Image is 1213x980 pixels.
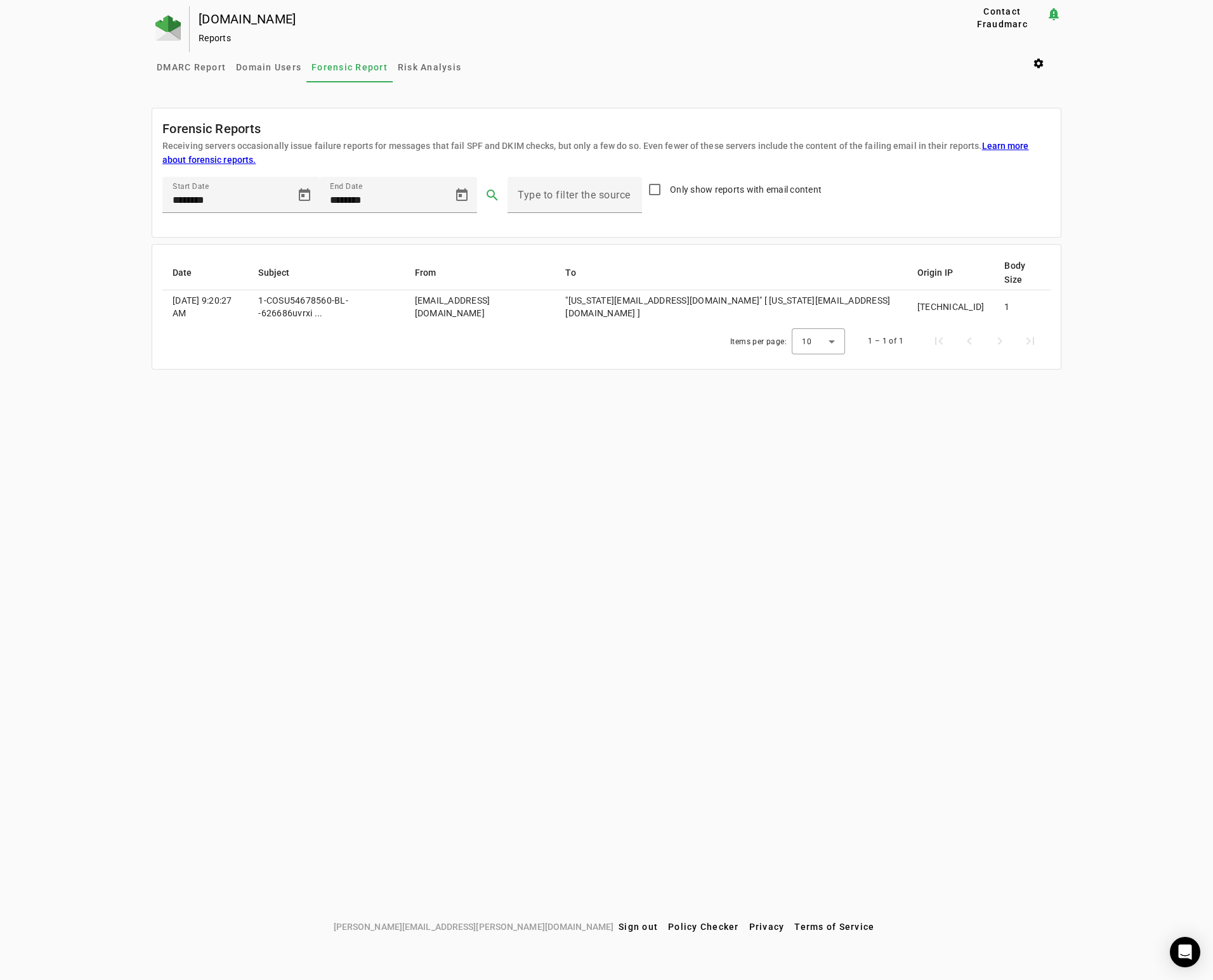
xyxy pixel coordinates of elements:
button: Terms of Service [789,915,879,938]
td: 1-COSU54678560-BL--626686uvrxi ... [248,290,404,323]
th: Origin IP [907,255,995,290]
th: To [555,255,907,290]
a: Forensic Report [306,52,393,82]
span: 10 [802,337,811,346]
th: From [405,255,556,290]
span: Sign out [619,922,658,932]
span: DMARC Report [157,63,226,72]
td: [EMAIL_ADDRESS][DOMAIN_NAME] [405,290,556,323]
span: Domain Users [236,63,301,72]
th: Date [162,255,248,290]
a: Risk Analysis [393,52,466,82]
td: [DATE] 9:20:27 AM [162,290,248,323]
mat-label: End Date [330,182,362,191]
mat-label: Start Date [173,182,209,191]
img: Fraudmarc Logo [155,15,181,41]
td: "[US_STATE][EMAIL_ADDRESS][DOMAIN_NAME]" [ [US_STATE][EMAIL_ADDRESS][DOMAIN_NAME] ] [555,290,907,323]
td: 1 [994,290,1051,323]
mat-card-subtitle: Receiving servers occasionally issue failure reports for messages that fail SPF and DKIM checks, ... [162,139,1051,167]
mat-label: Type to filter the source [518,189,631,201]
button: Contact Fraudmarc [959,6,1046,29]
span: Contact Fraudmarc [964,5,1041,30]
div: Reports [199,32,918,44]
span: [PERSON_NAME][EMAIL_ADDRESS][PERSON_NAME][DOMAIN_NAME] [334,920,613,934]
span: Terms of Service [794,922,874,932]
span: Risk Analysis [398,63,461,72]
td: [TECHNICAL_ID] [907,290,995,323]
th: Body Size [994,255,1051,290]
span: Forensic Report [311,63,388,72]
a: Domain Users [231,52,306,82]
button: Open calendar [447,180,477,210]
mat-card-title: Forensic Reports [162,119,1051,139]
span: Privacy [749,922,785,932]
th: Subject [248,255,404,290]
div: Open Intercom Messenger [1170,937,1200,967]
button: Policy Checker [663,915,744,938]
div: Items per page: [730,335,787,348]
div: 1 – 1 of 1 [868,335,903,347]
a: DMARC Report [152,52,231,82]
button: Privacy [744,915,790,938]
mat-icon: notification_important [1046,6,1061,22]
button: Sign out [613,915,663,938]
span: Policy Checker [668,922,739,932]
button: Open calendar [289,180,320,210]
label: Only show reports with email content [667,183,822,196]
div: [DOMAIN_NAME] [199,13,918,25]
